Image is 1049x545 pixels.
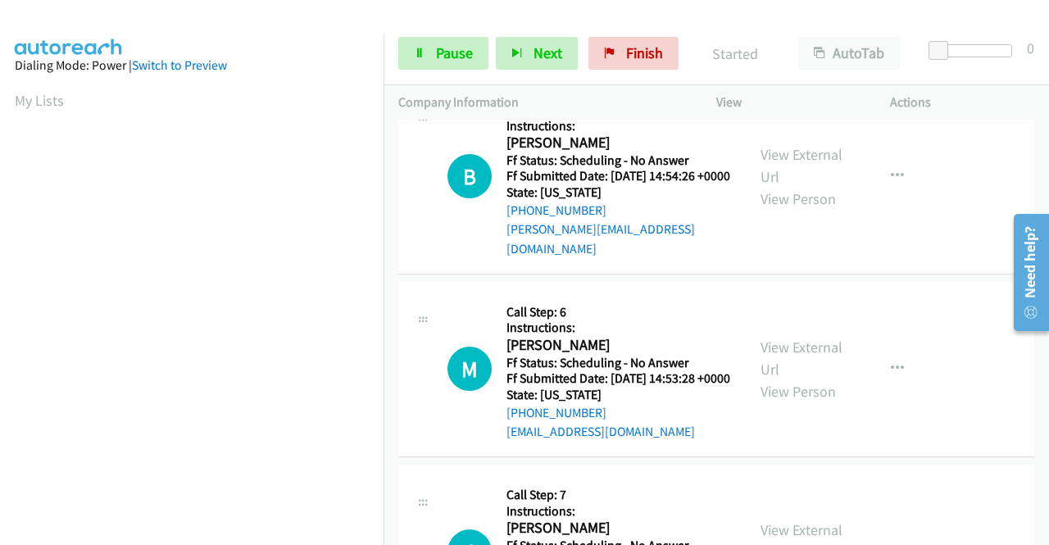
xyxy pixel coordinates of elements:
a: Switch to Preview [132,57,227,73]
h1: M [447,347,492,391]
a: View Person [761,189,836,208]
h1: B [447,154,492,198]
a: [EMAIL_ADDRESS][DOMAIN_NAME] [506,424,695,439]
iframe: Resource Center [1002,207,1049,338]
a: Pause [398,37,488,70]
h5: Instructions: [506,118,731,134]
h5: Ff Status: Scheduling - No Answer [506,355,730,371]
h2: [PERSON_NAME] [506,336,725,355]
a: View Person [761,382,836,401]
a: [PERSON_NAME][EMAIL_ADDRESS][DOMAIN_NAME] [506,221,695,257]
h5: Ff Submitted Date: [DATE] 14:53:28 +0000 [506,370,730,387]
a: My Lists [15,91,64,110]
p: View [716,93,861,112]
h5: State: [US_STATE] [506,184,731,201]
h5: Ff Status: Scheduling - No Answer [506,152,731,169]
div: Dialing Mode: Power | [15,56,369,75]
h2: [PERSON_NAME] [506,519,725,538]
span: Finish [626,43,663,62]
h5: Instructions: [506,320,730,336]
h5: Call Step: 6 [506,304,730,320]
div: The call is yet to be attempted [447,347,492,391]
a: [PHONE_NUMBER] [506,405,606,420]
button: AutoTab [798,37,900,70]
a: View External Url [761,145,842,186]
a: View External Url [761,338,842,379]
p: Company Information [398,93,687,112]
div: Delay between calls (in seconds) [937,44,1012,57]
h5: State: [US_STATE] [506,387,730,403]
p: Started [701,43,769,65]
div: The call is yet to be attempted [447,154,492,198]
div: 0 [1027,37,1034,59]
h5: Call Step: 7 [506,487,730,503]
button: Next [496,37,578,70]
a: [PHONE_NUMBER] [506,202,606,218]
h2: [PERSON_NAME] [506,134,725,152]
h5: Ff Submitted Date: [DATE] 14:54:26 +0000 [506,168,731,184]
p: Actions [890,93,1034,112]
a: Finish [588,37,679,70]
span: Next [534,43,562,62]
h5: Instructions: [506,503,730,520]
span: Pause [436,43,473,62]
